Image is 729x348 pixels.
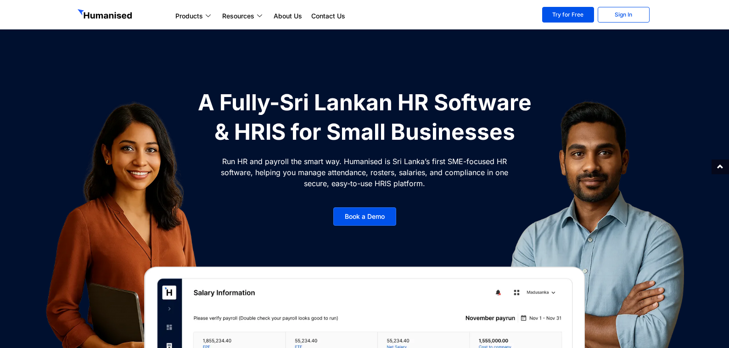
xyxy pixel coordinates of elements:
a: Sign In [598,7,650,23]
h1: A Fully-Sri Lankan HR Software & HRIS for Small Businesses [192,88,537,147]
img: GetHumanised Logo [78,9,134,21]
a: Contact Us [307,11,350,22]
a: Products [171,11,218,22]
a: About Us [269,11,307,22]
p: Run HR and payroll the smart way. Humanised is Sri Lanka’s first SME-focused HR software, helping... [220,156,509,189]
a: Book a Demo [333,207,396,226]
a: Resources [218,11,269,22]
span: Book a Demo [345,213,385,220]
a: Try for Free [542,7,594,23]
